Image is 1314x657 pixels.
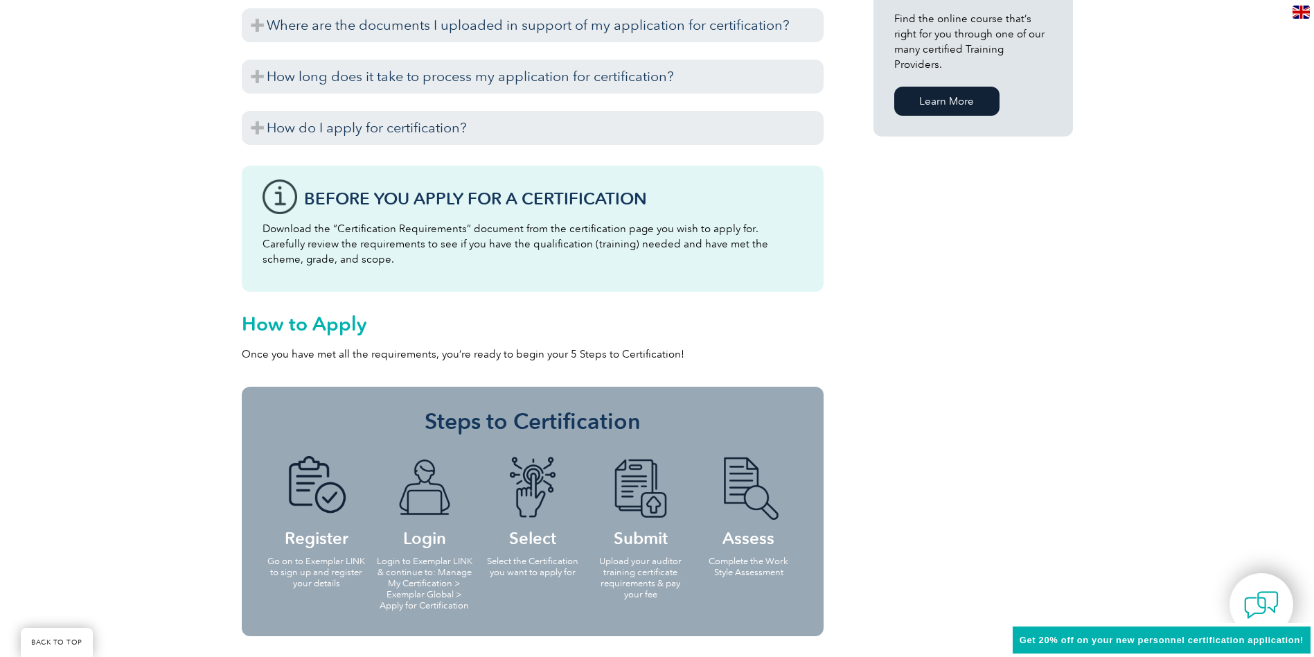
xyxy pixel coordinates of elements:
[242,313,824,335] h2: How to Apply
[242,347,824,362] p: Once you have met all the requirements, you’re ready to begin your 5 Steps to Certification!
[242,8,824,42] h3: Where are the documents I uploaded in support of my application for certification?
[483,456,583,545] h4: Select
[699,456,799,545] h4: Assess
[591,556,691,600] p: Upload your auditor training certificate requirements & pay your fee
[21,628,93,657] a: BACK TO TOP
[263,221,803,267] p: Download the “Certification Requirements” document from the certification page you wish to apply ...
[242,60,824,94] h3: How long does it take to process my application for certification?
[495,456,571,520] img: icon-blue-finger-button.png
[483,556,583,578] p: Select the Certification you want to apply for
[267,456,366,545] h4: Register
[894,87,1000,116] a: Learn More
[263,408,803,435] h3: Steps to Certification
[304,190,803,207] h3: Before You Apply For a Certification
[1020,635,1304,645] span: Get 20% off on your new personnel certification application!
[267,556,366,589] p: Go on to Exemplar LINK to sign up and register your details
[699,556,799,578] p: Complete the Work Style Assessment
[591,456,691,545] h4: Submit
[1293,6,1310,19] img: en
[387,456,463,520] img: icon-blue-laptop-male.png
[1244,588,1279,622] img: contact-chat.png
[603,456,679,520] img: icon-blue-doc-arrow.png
[375,556,474,611] p: Login to Exemplar LINK & continue to: Manage My Certification > Exemplar Global > Apply for Certi...
[278,456,355,520] img: icon-blue-doc-tick.png
[242,111,824,145] h3: How do I apply for certification?
[894,11,1052,72] p: Find the online course that’s right for you through one of our many certified Training Providers.
[375,456,474,545] h4: Login
[711,456,787,520] img: icon-blue-doc-search.png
